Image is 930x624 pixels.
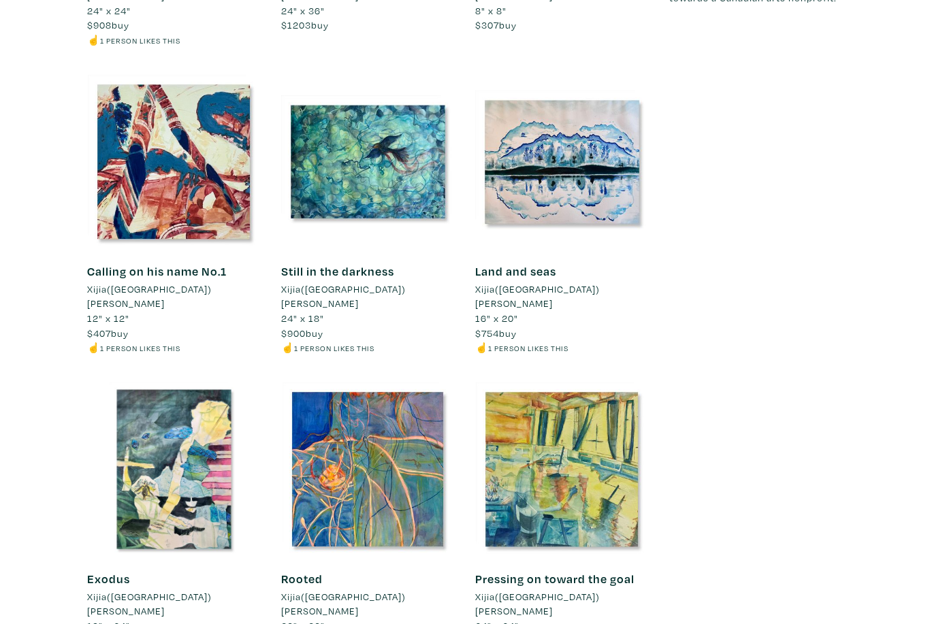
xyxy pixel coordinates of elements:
span: 16" x 20" [475,312,518,325]
span: buy [281,327,323,340]
span: 24" x 36" [281,4,325,17]
a: Exodus [87,571,130,587]
a: Xijia([GEOGRAPHIC_DATA]) [PERSON_NAME] [475,282,649,311]
a: Pressing on toward the goal [475,571,635,587]
a: Xijia([GEOGRAPHIC_DATA]) [PERSON_NAME] [475,589,649,619]
a: Still in the darkness [281,263,394,279]
small: 1 person likes this [294,343,374,353]
li: ☝️ [87,33,261,48]
small: 1 person likes this [488,343,568,353]
span: buy [281,18,329,31]
a: Xijia([GEOGRAPHIC_DATA]) [PERSON_NAME] [87,589,261,619]
span: $1203 [281,18,311,31]
a: Xijia([GEOGRAPHIC_DATA]) [PERSON_NAME] [87,282,261,311]
span: buy [475,18,517,31]
small: 1 person likes this [100,35,180,46]
span: buy [87,18,129,31]
span: 12" x 12" [87,312,129,325]
span: $307 [475,18,499,31]
a: Xijia([GEOGRAPHIC_DATA]) [PERSON_NAME] [281,282,455,311]
span: $900 [281,327,306,340]
span: buy [87,327,129,340]
li: ☝️ [281,340,455,355]
a: Land and seas [475,263,556,279]
span: buy [475,327,517,340]
li: ☝️ [475,340,649,355]
a: Rooted [281,571,323,587]
span: 24" x 24" [87,4,131,17]
li: ☝️ [87,340,261,355]
span: $908 [87,18,112,31]
a: Calling on his name No.1 [87,263,227,279]
span: $754 [475,327,499,340]
span: $407 [87,327,111,340]
a: Xijia([GEOGRAPHIC_DATA]) [PERSON_NAME] [281,589,455,619]
span: 8" x 8" [475,4,507,17]
span: 24" x 18" [281,312,324,325]
small: 1 person likes this [100,343,180,353]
